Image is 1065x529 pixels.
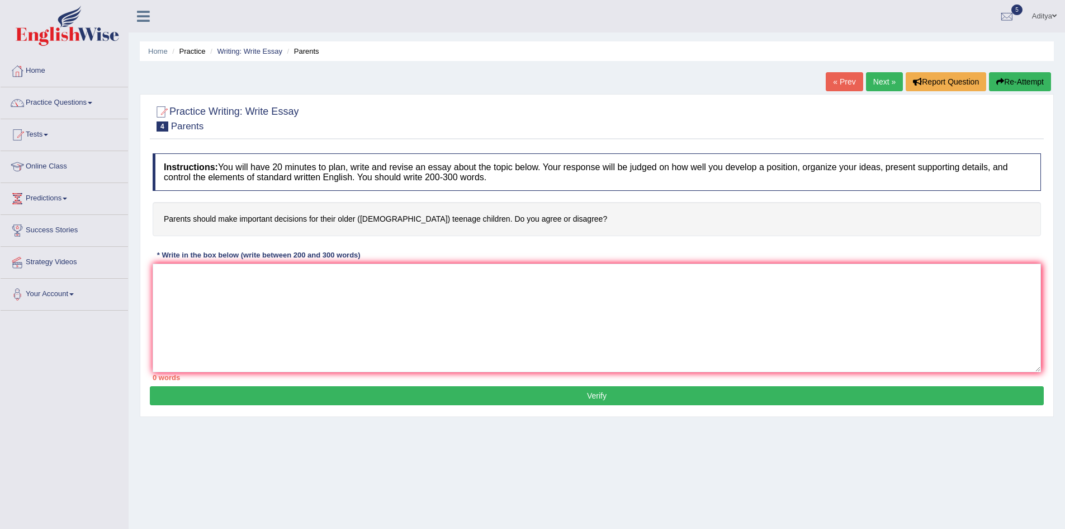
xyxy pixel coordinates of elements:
a: Success Stories [1,215,128,243]
button: Report Question [906,72,986,91]
button: Re-Attempt [989,72,1051,91]
li: Practice [169,46,205,57]
a: Next » [866,72,903,91]
span: 5 [1011,4,1023,15]
a: Practice Questions [1,87,128,115]
a: « Prev [826,72,863,91]
a: Home [1,55,128,83]
span: 4 [157,121,168,132]
a: Tests [1,119,128,147]
h2: Practice Writing: Write Essay [153,104,299,132]
a: Strategy Videos [1,247,128,275]
li: Parents [285,46,319,57]
a: Online Class [1,151,128,179]
div: 0 words [153,372,1041,383]
div: * Write in the box below (write between 200 and 300 words) [153,250,365,261]
h4: You will have 20 minutes to plan, write and revise an essay about the topic below. Your response ... [153,153,1041,191]
a: Writing: Write Essay [217,47,282,55]
h4: Parents should make important decisions for their older ([DEMOGRAPHIC_DATA]) teenage children. Do... [153,202,1041,236]
a: Predictions [1,183,128,211]
a: Your Account [1,279,128,307]
a: Home [148,47,168,55]
b: Instructions: [164,162,218,172]
small: Parents [171,121,204,132]
button: Verify [150,386,1044,405]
